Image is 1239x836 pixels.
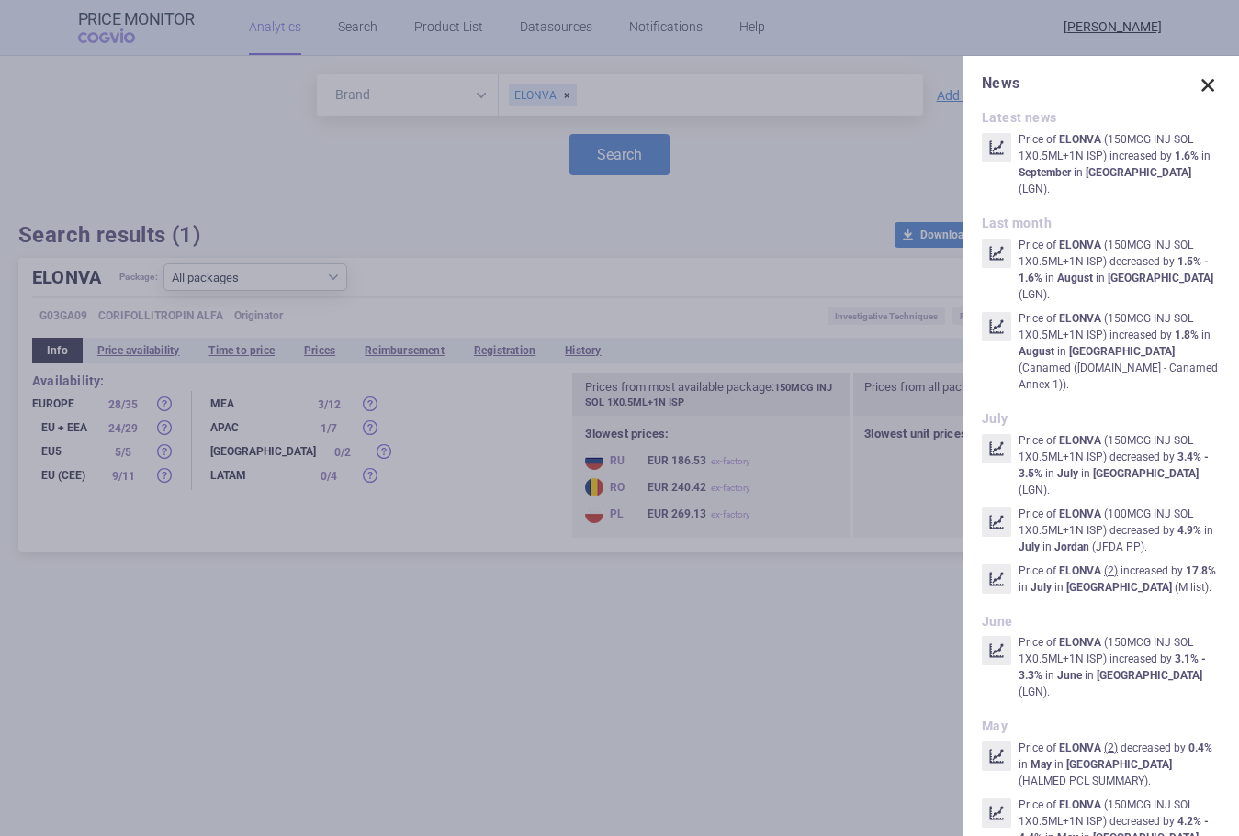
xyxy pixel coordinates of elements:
[1019,255,1209,284] strong: 1.5% - 1.6%
[1057,669,1082,682] strong: June
[1069,345,1175,358] strong: [GEOGRAPHIC_DATA]
[1059,434,1101,447] strong: ELONVA
[1019,451,1209,480] strong: 3.4% - 3.5%
[1059,564,1101,577] strong: ELONVA
[1059,312,1101,325] strong: ELONVA
[1086,166,1191,179] strong: [GEOGRAPHIC_DATA]
[1066,581,1172,594] strong: [GEOGRAPHIC_DATA]
[982,110,1221,126] h2: Latest news
[1093,467,1199,480] strong: [GEOGRAPHIC_DATA]
[1019,131,1221,197] p: Price of ( 150MCG INJ SOL 1X0.5ML+1N ISP ) increased by in in ( LGN ) .
[1059,741,1101,754] strong: ELONVA
[1019,432,1221,498] p: Price of ( 150MCG INJ SOL 1X0.5ML+1N ISP ) decreased by in in ( LGN ) .
[1188,741,1212,754] strong: 0.4%
[1019,166,1071,179] strong: September
[1019,506,1221,555] p: Price of ( 100MCG INJ SOL 1X0.5ML+1N ISP ) decreased by in in ( JFDA PP ) .
[1059,133,1101,146] strong: ELONVA
[1108,272,1213,284] strong: [GEOGRAPHIC_DATA]
[1019,563,1221,596] p: Price of increased by in in ( M list ) .
[982,74,1221,92] h1: News
[1186,564,1216,577] strong: 17.8%
[982,411,1221,427] h2: July
[982,719,1221,734] h2: May
[1175,329,1199,341] strong: 1.8%
[1019,345,1054,358] strong: August
[1031,758,1052,771] strong: May
[1104,741,1118,754] u: ( 2 )
[1175,150,1199,162] strong: 1.6%
[1059,507,1101,520] strong: ELONVA
[982,216,1221,231] h2: Last month
[1057,272,1093,284] strong: August
[1019,634,1221,700] p: Price of ( 150MCG INJ SOL 1X0.5ML+1N ISP ) increased by in in ( LGN ) .
[1104,564,1118,577] u: ( 2 )
[1019,740,1221,789] p: Price of decreased by in in ( HALMED PCL SUMMARY ) .
[1019,541,1040,553] strong: July
[1066,758,1172,771] strong: [GEOGRAPHIC_DATA]
[1097,669,1202,682] strong: [GEOGRAPHIC_DATA]
[982,614,1221,630] h2: June
[1019,237,1221,303] p: Price of ( 150MCG INJ SOL 1X0.5ML+1N ISP ) decreased by in in ( LGN ) .
[1059,636,1101,649] strong: ELONVA
[1019,310,1221,393] p: Price of ( 150MCG INJ SOL 1X0.5ML+1N ISP ) increased by in in ( Canamed ([DOMAIN_NAME] - Canamed ...
[1054,541,1089,553] strong: Jordan
[1059,239,1101,251] strong: ELONVA
[1031,581,1052,594] strong: July
[1057,467,1078,480] strong: July
[1059,798,1101,811] strong: ELONVA
[1177,524,1201,537] strong: 4.9%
